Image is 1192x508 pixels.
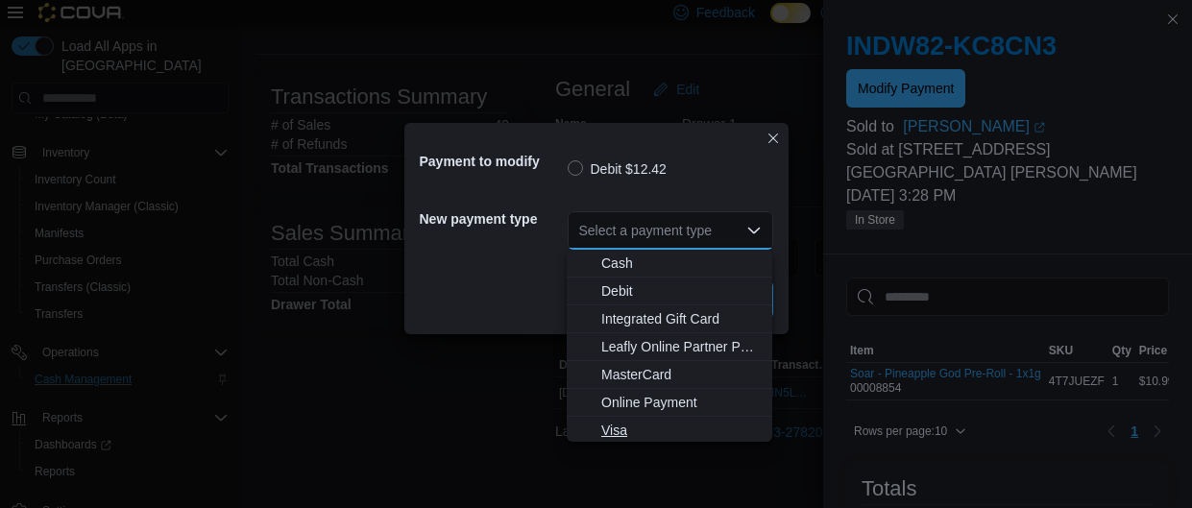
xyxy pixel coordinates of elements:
[601,309,761,328] span: Integrated Gift Card
[567,361,772,389] button: MasterCard
[567,250,772,278] button: Cash
[746,223,762,238] button: Close list of options
[567,417,772,445] button: Visa
[579,219,581,242] input: Accessible screen reader label
[420,142,564,181] h5: Payment to modify
[601,254,761,273] span: Cash
[601,281,761,301] span: Debit
[567,250,772,445] div: Choose from the following options
[567,305,772,333] button: Integrated Gift Card
[762,127,785,150] button: Closes this modal window
[601,337,761,356] span: Leafly Online Partner Payment
[601,365,761,384] span: MasterCard
[567,278,772,305] button: Debit
[567,333,772,361] button: Leafly Online Partner Payment
[601,421,761,440] span: Visa
[568,157,667,181] label: Debit $12.42
[567,389,772,417] button: Online Payment
[601,393,761,412] span: Online Payment
[420,200,564,238] h5: New payment type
